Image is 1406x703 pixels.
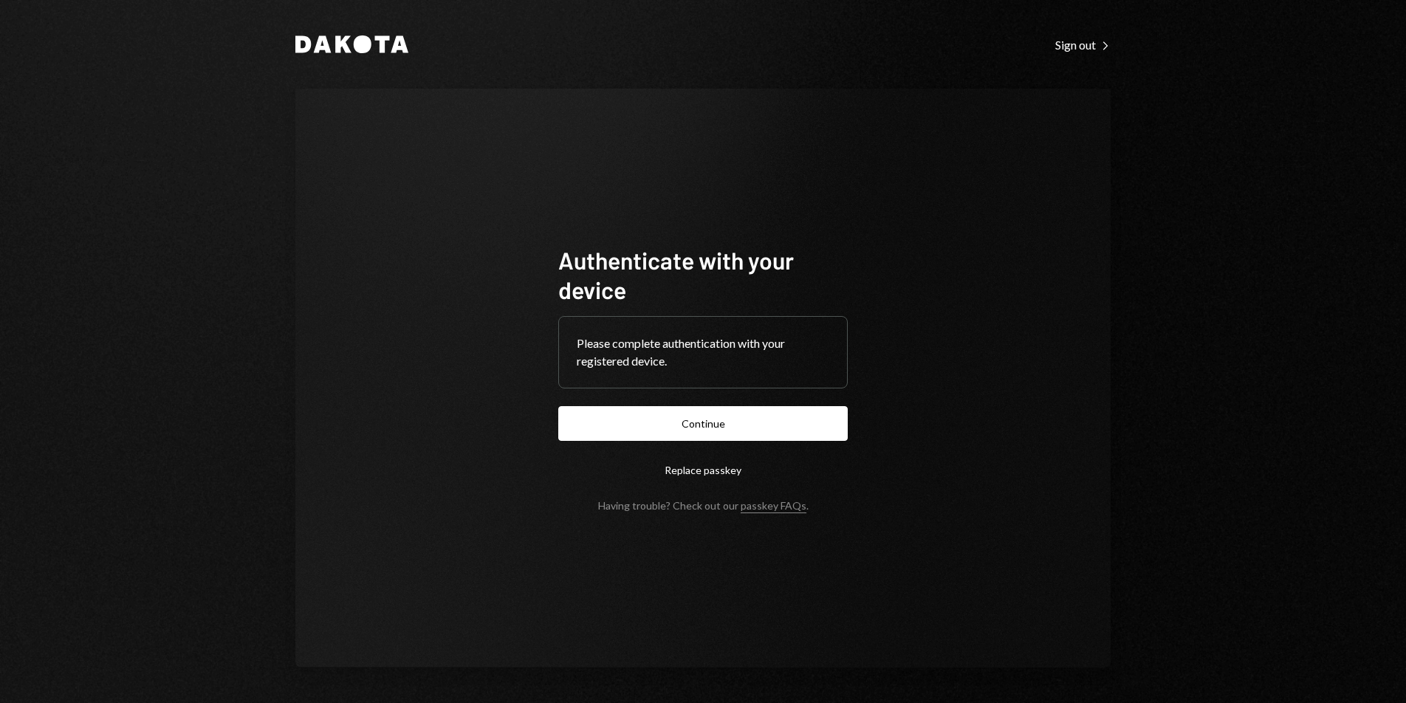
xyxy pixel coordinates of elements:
[558,453,848,487] button: Replace passkey
[741,499,806,513] a: passkey FAQs
[558,406,848,441] button: Continue
[598,499,809,512] div: Having trouble? Check out our .
[577,335,829,370] div: Please complete authentication with your registered device.
[1055,36,1111,52] a: Sign out
[558,245,848,304] h1: Authenticate with your device
[1055,38,1111,52] div: Sign out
